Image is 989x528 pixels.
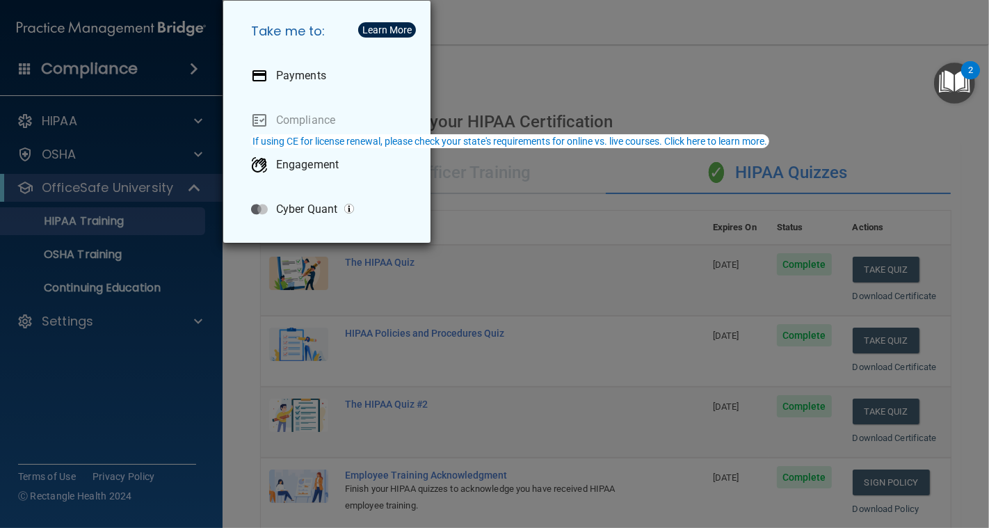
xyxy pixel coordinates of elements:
[240,12,419,51] h5: Take me to:
[276,202,337,216] p: Cyber Quant
[240,101,419,140] a: Compliance
[240,190,419,229] a: Cyber Quant
[250,134,769,148] button: If using CE for license renewal, please check your state's requirements for online vs. live cours...
[968,70,973,88] div: 2
[276,69,326,83] p: Payments
[749,430,972,485] iframe: Drift Widget Chat Controller
[934,63,975,104] button: Open Resource Center, 2 new notifications
[358,22,416,38] button: Learn More
[240,145,419,184] a: Engagement
[276,158,339,172] p: Engagement
[252,136,767,146] div: If using CE for license renewal, please check your state's requirements for online vs. live cours...
[240,56,419,95] a: Payments
[362,25,412,35] div: Learn More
